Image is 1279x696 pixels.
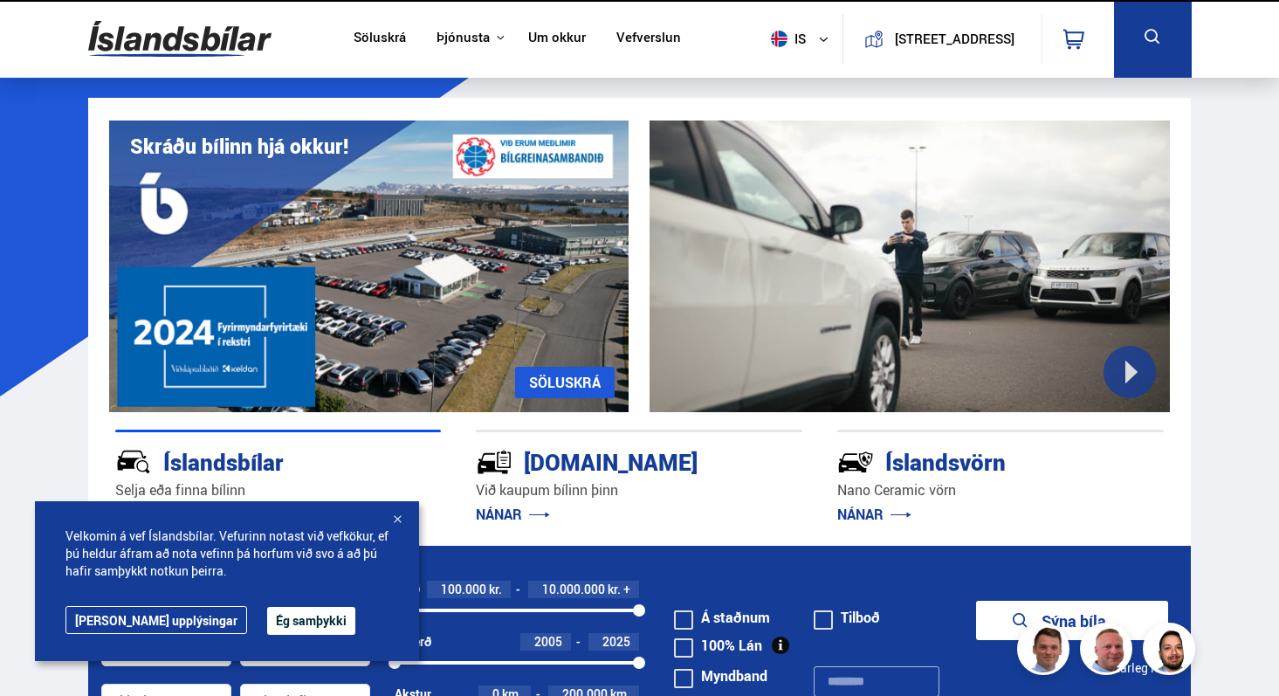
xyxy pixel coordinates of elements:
div: Íslandsvörn [837,445,1102,476]
a: NÁNAR [837,505,911,524]
span: kr. [489,582,502,596]
img: JRvxyua_JYH6wB4c.svg [115,444,152,480]
div: [DOMAIN_NAME] [476,445,740,476]
p: Nano Ceramic vörn [837,480,1164,500]
img: svg+xml;base64,PHN2ZyB4bWxucz0iaHR0cDovL3d3dy53My5vcmcvMjAwMC9zdmciIHdpZHRoPSI1MTIiIGhlaWdodD0iNT... [771,31,787,47]
span: 100.000 [441,581,486,597]
h1: Skráðu bílinn hjá okkur! [130,134,348,158]
a: Vefverslun [616,30,681,48]
a: Um okkur [528,30,586,48]
a: SÖLUSKRÁ [515,367,615,398]
span: is [764,31,808,47]
button: Sýna bíla [976,601,1168,640]
a: Söluskrá [354,30,406,48]
div: Íslandsbílar [115,445,380,476]
span: 10.000.000 [542,581,605,597]
label: Myndband [674,669,767,683]
span: kr. [608,582,621,596]
label: 100% Lán [674,638,762,652]
a: [STREET_ADDRESS] [853,14,1031,64]
button: [STREET_ADDRESS] [890,31,1019,46]
img: FbJEzSuNWCJXmdc-.webp [1020,625,1072,678]
span: Velkomin á vef Íslandsbílar. Vefurinn notast við vefkökur, ef þú heldur áfram að nota vefinn þá h... [65,527,389,580]
img: G0Ugv5HjCgRt.svg [88,10,272,67]
a: NÁNAR [476,505,550,524]
img: -Svtn6bYgwAsiwNX.svg [837,444,874,480]
label: Á staðnum [674,610,770,624]
label: Tilboð [814,610,880,624]
img: nhp88E3Fdnt1Opn2.png [1145,625,1198,678]
img: tr5P-W3DuiFaO7aO.svg [476,444,512,480]
img: eKx6w-_Home_640_.png [109,121,629,412]
p: Við kaupum bílinn þinn [476,480,802,500]
span: 2005 [534,633,562,650]
a: [PERSON_NAME] upplýsingar [65,606,247,634]
button: Þjónusta [437,30,490,46]
button: Ég samþykki [267,607,355,635]
button: is [764,13,842,65]
span: 2025 [602,633,630,650]
p: Selja eða finna bílinn [115,480,442,500]
img: siFngHWaQ9KaOqBr.png [1083,625,1135,678]
span: + [623,582,630,596]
